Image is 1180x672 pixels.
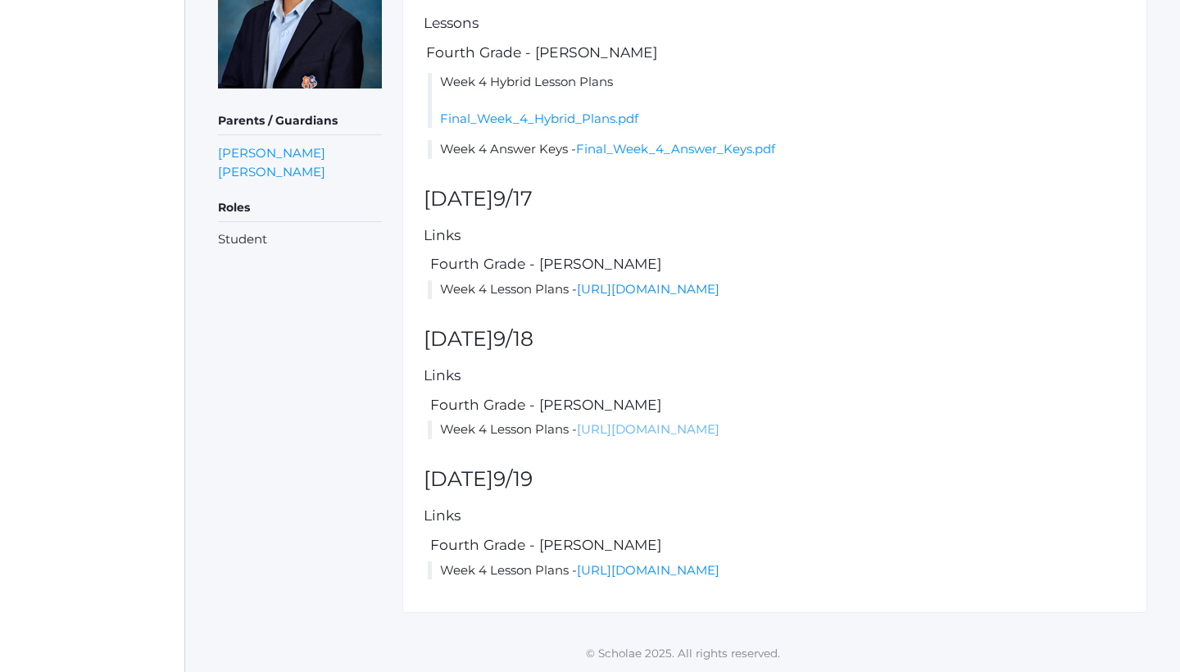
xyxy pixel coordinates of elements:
h5: Fourth Grade - [PERSON_NAME] [428,538,1126,553]
a: [URL][DOMAIN_NAME] [577,281,719,297]
li: Week 4 Lesson Plans - [428,561,1126,580]
h2: [DATE] [424,468,1126,491]
p: © Scholae 2025. All rights reserved. [185,645,1180,661]
h5: Fourth Grade - [PERSON_NAME] [424,45,1126,61]
span: 9/17 [493,186,533,211]
h5: Fourth Grade - [PERSON_NAME] [428,397,1126,413]
li: Student [218,230,382,249]
a: [URL][DOMAIN_NAME] [577,562,719,578]
a: Final_Week_4_Answer_Keys.pdf [576,141,775,157]
h5: Roles [218,194,382,222]
span: 9/19 [493,466,533,491]
li: Week 4 Answer Keys - [428,140,1126,159]
h5: Lessons [424,16,1126,31]
h5: Fourth Grade - [PERSON_NAME] [428,257,1126,272]
a: Final_Week_4_Hybrid_Plans.pdf [440,111,638,126]
h5: Parents / Guardians [218,107,382,135]
a: [PERSON_NAME] [218,162,325,181]
h5: Links [424,508,1126,524]
a: [PERSON_NAME] [218,143,325,162]
li: Week 4 Hybrid Lesson Plans [428,73,1126,129]
a: [URL][DOMAIN_NAME] [577,421,719,437]
h5: Links [424,368,1126,384]
span: 9/18 [493,326,533,351]
h2: [DATE] [424,328,1126,351]
h5: Links [424,228,1126,243]
li: Week 4 Lesson Plans - [428,280,1126,299]
li: Week 4 Lesson Plans - [428,420,1126,439]
h2: [DATE] [424,188,1126,211]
